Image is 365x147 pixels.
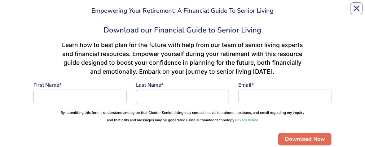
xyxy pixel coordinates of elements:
[238,82,251,88] span: Email
[33,82,59,88] span: First Name
[62,41,303,75] span: Learn how to best plan for the future with help from our team of senior living experts and financ...
[278,133,332,145] button: Download Now
[61,110,304,122] span: By submitting this form, I understand and agree that Charter Senior Living may contact me via tel...
[351,2,363,14] button: Close
[33,24,332,36] div: Download our Financial Guide to Senior Living
[136,82,161,88] span: Last Name
[38,7,327,15] h3: Empowering Your Retirement: A Financial Guide To Senior Living
[235,118,258,122] a: Privacy Policy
